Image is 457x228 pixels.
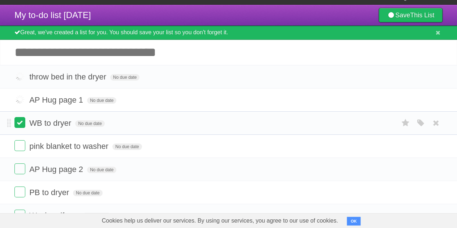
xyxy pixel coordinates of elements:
label: Done [14,163,25,174]
span: Wash uniform [29,211,80,220]
span: No due date [87,167,116,173]
span: No due date [73,190,102,196]
span: pink blanket to washer [29,142,110,151]
a: SaveThis List [379,8,443,22]
span: No due date [75,120,104,127]
span: AP Hug page 1 [29,95,85,104]
button: OK [347,217,361,225]
span: AP Hug page 2 [29,165,85,174]
span: My to-do list [DATE] [14,10,91,20]
span: WB to dryer [29,119,73,128]
span: No due date [112,143,142,150]
label: Star task [398,117,412,129]
span: No due date [110,74,139,81]
b: This List [410,12,434,19]
label: Done [14,140,25,151]
span: throw bed in the dryer [29,72,108,81]
label: Done [14,117,25,128]
span: PB to dryer [29,188,71,197]
label: Done [14,71,25,82]
span: No due date [87,97,116,104]
span: Cookies help us deliver our services. By using our services, you agree to our use of cookies. [95,214,345,228]
label: Done [14,94,25,105]
label: Done [14,186,25,197]
label: Done [14,210,25,220]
